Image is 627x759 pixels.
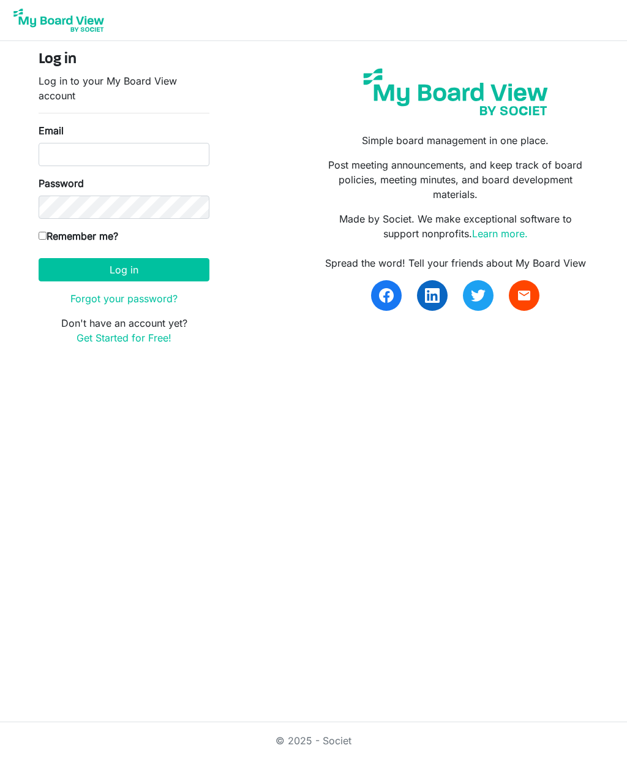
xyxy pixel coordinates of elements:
img: My Board View Logo [10,5,108,36]
a: Get Started for Free! [77,332,171,344]
button: Log in [39,258,209,281]
input: Remember me? [39,232,47,240]
p: Log in to your My Board View account [39,74,209,103]
p: Post meeting announcements, and keep track of board policies, meeting minutes, and board developm... [323,158,588,202]
img: my-board-view-societ.svg [356,61,555,123]
span: email [517,288,531,303]
img: facebook.svg [379,288,394,303]
a: Forgot your password? [70,292,178,305]
div: Spread the word! Tell your friends about My Board View [323,256,588,270]
img: linkedin.svg [425,288,440,303]
a: Learn more. [472,227,528,240]
label: Email [39,123,64,138]
p: Don't have an account yet? [39,316,209,345]
h4: Log in [39,51,209,69]
p: Made by Societ. We make exceptional software to support nonprofits. [323,212,588,241]
img: twitter.svg [471,288,486,303]
p: Simple board management in one place. [323,133,588,148]
a: © 2025 - Societ [276,734,351,747]
label: Remember me? [39,229,118,243]
label: Password [39,176,84,191]
a: email [509,280,539,311]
